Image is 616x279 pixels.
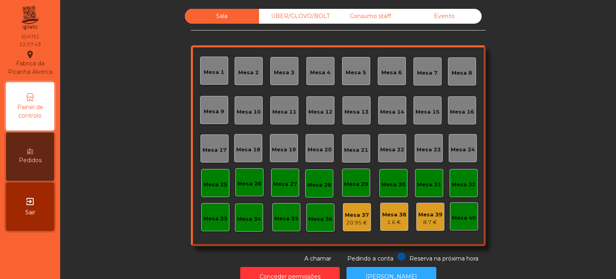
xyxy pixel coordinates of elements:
div: Mesa 24 [451,146,475,154]
div: 8.7 € [418,218,442,226]
div: Mesa 19 [272,146,296,154]
div: Mesa 4 [310,69,330,77]
div: Mesa 39 [418,211,442,219]
span: Sair [25,208,35,217]
div: Mesa 7 [417,69,438,77]
div: Mesa 31 [417,181,441,189]
img: qpiato [20,4,40,32]
div: Fabrica da Picanha Alverca [6,50,54,76]
div: Evento [407,9,482,24]
div: Mesa 33 [203,215,227,223]
div: Mesa 2 [238,69,259,77]
div: Mesa 26 [237,180,261,188]
div: UBER/GLOVO/BOLT [259,9,333,24]
div: Mesa 5 [346,69,366,77]
div: Mesa 27 [273,180,297,188]
div: Mesa 17 [203,146,227,154]
div: Sala [185,9,259,24]
div: Mesa 36 [308,215,332,223]
div: 20.95 € [345,219,369,227]
div: Consumo staff [333,9,407,24]
span: Pedindo a conta [347,255,393,262]
span: Reserva na próxima hora [409,255,478,262]
div: Mesa 3 [274,69,294,77]
div: Mesa 14 [380,108,404,116]
div: Mesa 35 [274,215,298,223]
div: Mesa 15 [415,108,440,116]
div: Mesa 9 [204,108,224,116]
div: Mesa 13 [344,108,369,116]
div: Mesa 1 [204,68,224,76]
div: Mesa 30 [381,181,405,189]
span: Pedidos [19,156,42,165]
div: [DATE] [22,33,38,40]
div: Mesa 28 [307,181,331,189]
div: 22:57:43 [19,41,41,48]
span: Painel de controlo [8,103,52,120]
span: A chamar [304,255,331,262]
i: exit_to_app [25,197,35,206]
div: Mesa 18 [236,146,260,154]
div: Mesa 37 [345,211,369,219]
i: location_on [25,50,35,59]
div: Mesa 29 [344,180,368,188]
div: Mesa 21 [344,146,368,154]
div: 1.6 € [382,218,406,226]
div: Mesa 23 [417,146,441,154]
div: Mesa 38 [382,211,406,219]
div: Mesa 16 [450,108,474,116]
div: Mesa 6 [381,69,402,77]
div: Mesa 34 [237,215,261,223]
div: Mesa 25 [203,181,227,189]
div: Mesa 22 [380,146,404,154]
div: Mesa 12 [308,108,332,116]
div: Mesa 10 [237,108,261,116]
div: Mesa 32 [452,181,476,189]
div: Mesa 11 [272,108,296,116]
div: Mesa 20 [308,146,332,154]
div: Mesa 8 [452,69,472,77]
div: Mesa 40 [452,214,476,222]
